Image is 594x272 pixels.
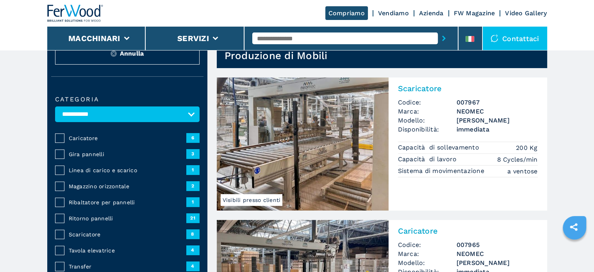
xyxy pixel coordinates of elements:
img: Scaricatore NEOMEC AXEL C [217,77,389,211]
span: 21 [186,213,200,223]
a: sharethis [564,217,583,237]
label: Categoria [55,96,200,103]
span: Annulla [120,49,144,58]
button: Servizi [177,34,209,43]
span: Transfer [69,263,186,270]
span: Marca: [398,249,457,258]
span: Marca: [398,107,457,116]
h3: [PERSON_NAME] [457,258,538,267]
a: Azienda [419,9,444,17]
a: FW Magazine [454,9,495,17]
span: Ritorno pannelli [69,214,186,222]
span: 2 [186,181,200,191]
span: Disponibilità: [398,125,457,134]
button: submit-button [438,29,450,47]
img: Contattaci [491,34,498,42]
a: Video Gallery [505,9,547,17]
button: ResetAnnulla [55,42,200,65]
span: 1 [186,197,200,207]
span: Modello: [398,258,457,267]
iframe: Chat [561,237,588,266]
span: Gira pannelli [69,150,186,158]
h3: NEOMEC [457,107,538,116]
p: Sistema di movimentazione [398,167,487,175]
img: Reset [111,50,117,57]
span: 3 [186,149,200,159]
button: Macchinari [68,34,120,43]
span: immediata [457,125,538,134]
a: Compriamo [325,6,368,20]
h2: Caricatore [398,226,538,236]
span: 4 [186,261,200,271]
div: Contattaci [483,27,547,50]
span: Codice: [398,98,457,107]
span: Modello: [398,116,457,125]
span: Magazzino orizzontale [69,182,186,190]
h3: [PERSON_NAME] [457,116,538,125]
h3: 007967 [457,98,538,107]
span: Scaricatore [69,231,186,238]
h3: 007965 [457,240,538,249]
em: 200 Kg [516,143,538,152]
span: 8 [186,229,200,239]
span: Tavola elevatrice [69,247,186,254]
h2: Scaricatore [398,84,538,93]
a: Vendiamo [378,9,409,17]
span: Linea di carico e scarico [69,166,186,174]
em: a ventose [507,167,537,176]
span: 1 [186,165,200,175]
p: Capacità di sollevamento [398,143,482,152]
p: Capacità di lavoro [398,155,459,164]
span: Ribaltatore per pannelli [69,198,186,206]
img: Ferwood [47,5,103,22]
span: Visibili presso clienti [221,194,283,206]
a: Scaricatore NEOMEC AXEL CVisibili presso clientiScaricatoreCodice:007967Marca:NEOMECModello:[PERS... [217,77,547,211]
em: 8 Cycles/min [497,155,538,164]
span: 6 [186,133,200,142]
span: Caricatore [69,134,186,142]
span: 4 [186,245,200,255]
span: Codice: [398,240,457,249]
h3: NEOMEC [457,249,538,258]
